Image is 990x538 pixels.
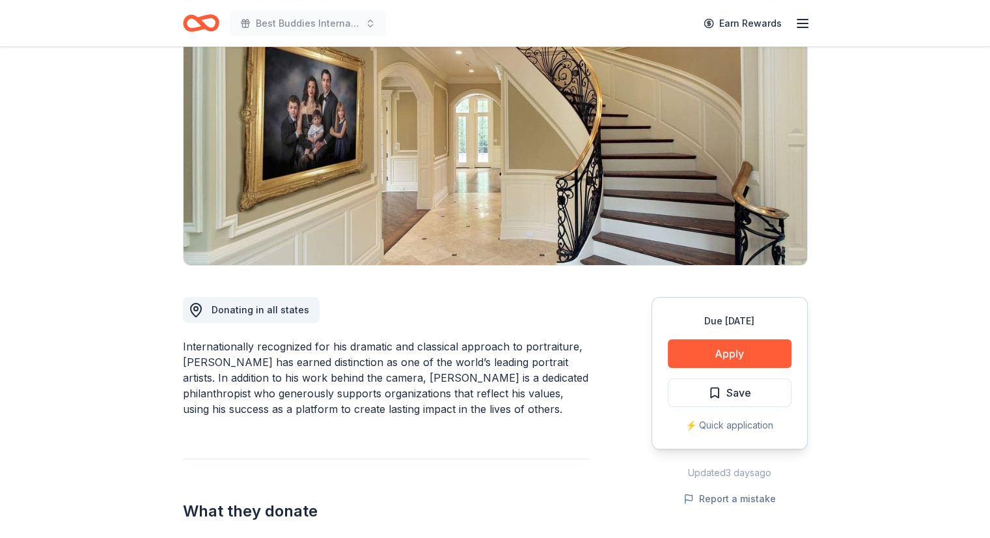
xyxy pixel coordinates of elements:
[668,418,791,433] div: ⚡️ Quick application
[212,304,309,315] span: Donating in all states
[668,378,791,407] button: Save
[256,16,360,31] span: Best Buddies International, [GEOGRAPHIC_DATA], Champion of the Year Gala
[652,465,808,481] div: Updated 3 days ago
[183,8,219,38] a: Home
[183,339,589,417] div: Internationally recognized for his dramatic and classical approach to portraiture, [PERSON_NAME] ...
[683,491,776,507] button: Report a mistake
[726,384,751,401] span: Save
[183,501,589,522] h2: What they donate
[668,339,791,368] button: Apply
[696,12,790,35] a: Earn Rewards
[184,16,807,265] img: Image for Bradford Portraits
[668,313,791,329] div: Due [DATE]
[230,10,386,36] button: Best Buddies International, [GEOGRAPHIC_DATA], Champion of the Year Gala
